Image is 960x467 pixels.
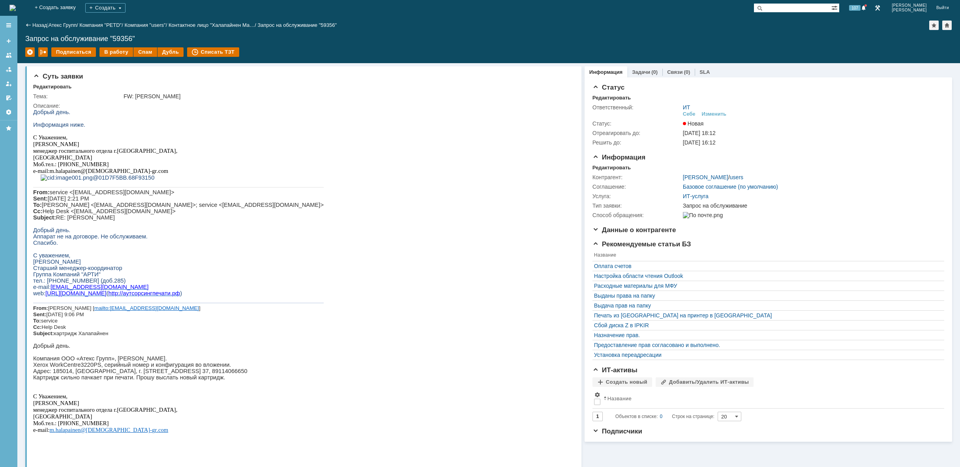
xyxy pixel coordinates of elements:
[21,59,22,65] span: .
[125,22,166,28] a: Компания "users"
[683,104,690,111] a: ИТ
[594,312,939,319] a: Печать из [GEOGRAPHIC_DATA] на принтер в [GEOGRAPHIC_DATA]
[683,212,723,218] img: По почте.png
[683,111,696,117] div: Себе
[592,174,681,180] div: Контрагент:
[47,22,48,28] div: |
[33,84,71,90] div: Редактировать
[592,84,624,91] span: Статус
[702,111,727,117] div: Изменить
[9,5,16,11] img: logo
[47,318,53,324] span: @
[33,103,570,109] div: Описание:
[592,240,691,248] span: Рекомендуемые статьи БЗ
[592,226,676,234] span: Данные о контрагенте
[592,139,681,146] div: Решить до:
[594,293,939,299] a: Выданы права на папку
[730,174,743,180] a: users
[125,59,135,65] span: com
[257,22,337,28] div: Запрос на обслуживание "59356"
[79,22,124,28] div: /
[21,318,22,324] span: .
[124,59,125,65] span: .
[75,181,147,188] a: http://аутсорсингпечати.рф
[592,154,645,161] span: Информация
[124,93,568,99] div: FW: [PERSON_NAME]
[15,59,16,65] span: :
[125,22,169,28] div: /
[49,22,77,28] a: Атекс Групп
[602,390,940,409] th: Название
[124,318,125,324] span: .
[594,332,939,338] a: Назначение прав.
[22,59,47,65] span: halapainen
[47,59,53,65] span: @
[667,69,682,75] a: Связи
[117,318,119,324] span: -
[25,47,35,57] div: Удалить
[683,203,939,209] div: Запрос на обслуживание
[594,263,939,269] a: Оплата счетов
[61,196,166,202] a: mailto:[EMAIL_ADDRESS][DOMAIN_NAME]
[592,193,681,199] div: Услуга:
[4,318,15,324] span: mail
[38,47,48,57] div: Работа с массовостью
[684,69,690,75] div: (0)
[683,139,716,146] span: [DATE] 16:12
[594,322,939,328] a: Сбой диска Z в IPKIR
[592,104,681,111] div: Ответственный:
[594,273,939,279] a: Настройка области чтения Outlook
[594,342,939,348] a: Предоставление прав согласовано и выполнено.
[615,412,714,421] i: Строк на странице:
[53,59,117,65] span: [DEMOGRAPHIC_DATA]
[592,95,631,101] div: Редактировать
[873,3,882,13] a: Перейти в интерфейс администратора
[683,174,728,180] a: [PERSON_NAME]
[119,59,124,65] span: gr
[660,412,663,421] div: 0
[169,22,255,28] a: Контактное лицо "Халапайнен Ма…
[2,63,15,76] a: Заявки в моей ответственности
[892,8,927,13] span: [PERSON_NAME]
[594,352,939,358] a: Установка переадресации
[683,184,778,190] a: Базовое соглашение (по умолчанию)
[7,66,121,72] img: cid:image001.png@01D7F5BB.68F93150
[2,77,15,90] a: Мои заявки
[592,184,681,190] div: Соглашение:
[592,366,637,374] span: ИТ-активы
[75,181,90,188] span: http://
[2,92,15,104] a: Мои согласования
[683,120,704,127] span: Новая
[12,181,73,188] a: [URL][DOMAIN_NAME]
[17,59,21,65] span: m
[683,130,716,136] span: [DATE] 18:12
[2,35,15,47] a: Создать заявку
[60,253,68,259] span: PS
[15,318,16,324] span: :
[137,181,139,188] span: .
[17,318,135,324] a: m.halapainen@[DEMOGRAPHIC_DATA]-gr.com
[33,93,122,99] div: Тема:
[592,165,631,171] div: Редактировать
[3,59,5,65] span: -
[615,414,658,419] span: Объектов в списке:
[33,73,83,80] span: Суть заявки
[85,3,126,13] div: Создать
[9,5,16,11] a: Перейти на домашнюю страницу
[607,396,632,401] div: Название
[892,3,927,8] span: [PERSON_NAME]
[2,106,15,118] a: Настройки
[594,302,939,309] div: Выдача прав на папку
[79,22,122,28] a: Компания "PETD"
[17,175,115,181] a: [EMAIL_ADDRESS][DOMAIN_NAME]
[651,69,658,75] div: (0)
[594,283,939,289] a: Расходные материалы для МФУ
[942,21,952,30] div: Сделать домашней страницей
